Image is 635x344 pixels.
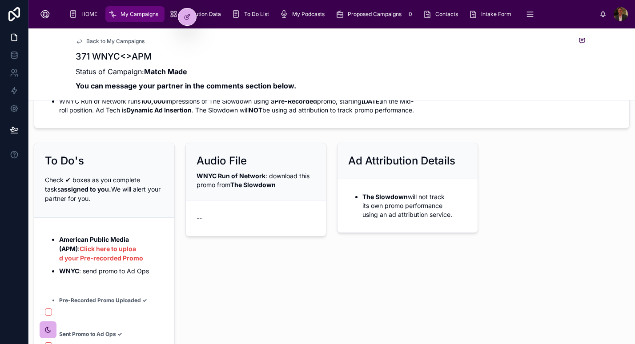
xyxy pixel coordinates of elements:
a: To Do List [229,6,275,22]
span: Contacts [435,11,458,18]
strong: The Slowdown [230,181,276,188]
span: Intake Form [481,11,511,18]
h2: Audio File [197,154,247,168]
span: My Podcasts [292,11,325,18]
a: HOME [66,6,104,22]
strong: [DATE] [362,97,382,105]
p: : [59,235,164,263]
strong: NOT [249,106,262,114]
p: : send promo to Ad Ops [59,266,164,276]
a: Click here to upload your Pre-recorded Promo [59,245,143,262]
span: : download this promo from [197,172,309,188]
strong: You can message your partner in the comments section below. [76,81,296,90]
p: Check ✔︎ boxes as you complete tasks We will alert your partner for you. [45,175,164,203]
span: HOME [81,11,97,18]
strong: Pre-Recorded [274,97,317,105]
span: To Do List [244,11,269,18]
a: Proposed Campaigns0 [333,6,418,22]
strong: WNYC [59,267,79,275]
h2: To Do's [45,154,84,168]
h2: Ad Attribution Details [348,154,455,168]
a: Attribution Data [166,6,227,22]
div: 0 [405,9,416,20]
a: My Podcasts [277,6,331,22]
p: Status of Campaign: [76,66,296,77]
strong: The Slowdown [362,193,408,200]
strong: Dynamic Ad Insertion [126,106,192,114]
strong: Sent Promo to Ad Ops ✓ [59,331,122,337]
li: WNYC Run of Network runs impressions of The Slowdown using a promo, starting in the Mid-roll posi... [59,97,619,115]
div: scrollable content [62,4,599,24]
span: -- [197,214,202,223]
span: Back to My Campaigns [86,38,145,45]
span: Attribution Data [181,11,221,18]
h1: 371 WNYC<>APM [76,50,296,63]
strong: WNYC Run of Network [197,172,265,180]
strong: American Public Media (APM) [59,236,130,252]
span: My Campaigns [121,11,158,18]
li: will not track its own promo performance using an ad attribution service. [362,192,467,219]
strong: 100,000 [141,97,165,105]
a: Intake Form [466,6,518,22]
strong: assigned to you. [60,185,111,193]
strong: Match Made [144,67,187,76]
a: Back to My Campaigns [76,38,145,45]
img: App logo [36,7,55,21]
span: Proposed Campaigns [348,11,402,18]
a: Contacts [420,6,464,22]
strong: Pre-Recorded Promo Uploaded ✓ [59,297,147,304]
a: My Campaigns [105,6,165,22]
